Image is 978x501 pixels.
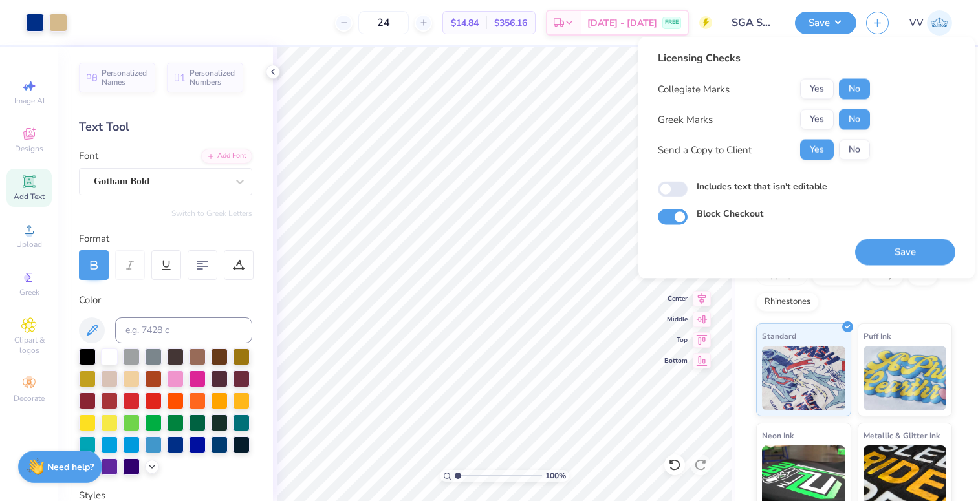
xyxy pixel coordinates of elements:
[14,96,45,106] span: Image AI
[864,429,940,442] span: Metallic & Glitter Ink
[451,16,479,30] span: $14.84
[756,292,819,312] div: Rhinestones
[762,329,796,343] span: Standard
[909,10,952,36] a: VV
[697,180,827,193] label: Includes text that isn't editable
[14,393,45,403] span: Decorate
[864,346,947,410] img: Puff Ink
[800,79,834,100] button: Yes
[800,140,834,160] button: Yes
[909,16,924,30] span: VV
[664,294,688,303] span: Center
[762,429,794,442] span: Neon Ink
[494,16,527,30] span: $356.16
[864,329,891,343] span: Puff Ink
[19,287,39,297] span: Greek
[79,149,98,164] label: Font
[658,50,870,66] div: Licensing Checks
[664,336,688,345] span: Top
[79,118,252,136] div: Text Tool
[47,461,94,473] strong: Need help?
[664,356,688,365] span: Bottom
[16,239,42,250] span: Upload
[927,10,952,36] img: Via Villanueva
[697,207,763,220] label: Block Checkout
[190,69,235,87] span: Personalized Numbers
[855,239,955,266] button: Save
[795,12,856,34] button: Save
[115,317,252,343] input: e.g. 7428 c
[658,112,713,127] div: Greek Marks
[658,142,752,157] div: Send a Copy to Client
[722,10,785,36] input: Untitled Design
[545,470,566,482] span: 100 %
[102,69,147,87] span: Personalized Names
[587,16,657,30] span: [DATE] - [DATE]
[658,81,730,96] div: Collegiate Marks
[358,11,409,34] input: – –
[839,79,870,100] button: No
[15,144,43,154] span: Designs
[839,140,870,160] button: No
[6,335,52,356] span: Clipart & logos
[79,293,252,308] div: Color
[664,315,688,324] span: Middle
[665,18,679,27] span: FREE
[762,346,845,410] img: Standard
[79,231,254,246] div: Format
[171,208,252,219] button: Switch to Greek Letters
[839,109,870,130] button: No
[14,191,45,202] span: Add Text
[201,149,252,164] div: Add Font
[800,109,834,130] button: Yes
